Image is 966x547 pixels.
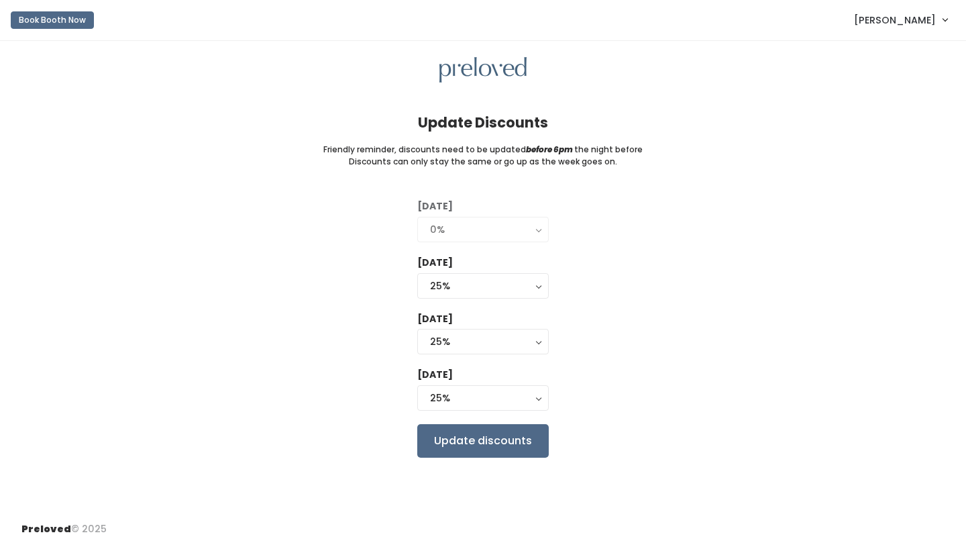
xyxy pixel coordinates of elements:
[21,511,107,536] div: © 2025
[11,5,94,35] a: Book Booth Now
[323,144,643,156] small: Friendly reminder, discounts need to be updated the night before
[417,256,453,270] label: [DATE]
[854,13,936,28] span: [PERSON_NAME]
[417,329,549,354] button: 25%
[417,424,549,458] input: Update discounts
[418,115,548,130] h4: Update Discounts
[417,368,453,382] label: [DATE]
[430,334,536,349] div: 25%
[439,57,527,83] img: preloved logo
[430,279,536,293] div: 25%
[417,273,549,299] button: 25%
[417,217,549,242] button: 0%
[430,391,536,405] div: 25%
[526,144,573,155] i: before 6pm
[417,385,549,411] button: 25%
[841,5,961,34] a: [PERSON_NAME]
[417,312,453,326] label: [DATE]
[11,11,94,29] button: Book Booth Now
[349,156,617,168] small: Discounts can only stay the same or go up as the week goes on.
[21,522,71,536] span: Preloved
[417,199,453,213] label: [DATE]
[430,222,536,237] div: 0%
